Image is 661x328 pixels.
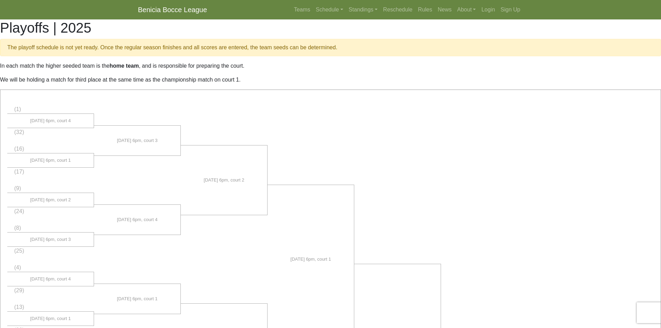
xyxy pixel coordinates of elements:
span: [DATE] 6pm, court 1 [290,256,331,263]
span: (25) [14,248,24,254]
a: News [435,3,455,17]
a: Benicia Bocce League [138,3,207,17]
a: Sign Up [498,3,523,17]
span: [DATE] 6pm, court 3 [117,137,158,144]
span: (29) [14,287,24,293]
span: [DATE] 6pm, court 4 [117,216,158,223]
span: [DATE] 6pm, court 2 [204,177,244,184]
span: (32) [14,129,24,135]
span: (13) [14,304,24,310]
span: [DATE] 6pm, court 4 [30,276,71,283]
span: (16) [14,146,24,152]
span: [DATE] 6pm, court 1 [30,157,71,164]
span: [DATE] 6pm, court 1 [30,315,71,322]
a: Schedule [313,3,346,17]
strong: home team [110,63,139,69]
span: (4) [14,264,21,270]
span: (9) [14,185,21,191]
span: (24) [14,208,24,214]
span: (8) [14,225,21,231]
span: [DATE] 6pm, court 3 [30,236,71,243]
a: Reschedule [380,3,415,17]
a: Login [478,3,498,17]
span: (1) [14,106,21,112]
a: About [455,3,479,17]
span: [DATE] 6pm, court 4 [30,117,71,124]
span: [DATE] 6pm, court 1 [117,295,158,302]
a: Rules [415,3,435,17]
span: (17) [14,169,24,175]
a: Teams [291,3,313,17]
span: [DATE] 6pm, court 2 [30,196,71,203]
a: Standings [346,3,380,17]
